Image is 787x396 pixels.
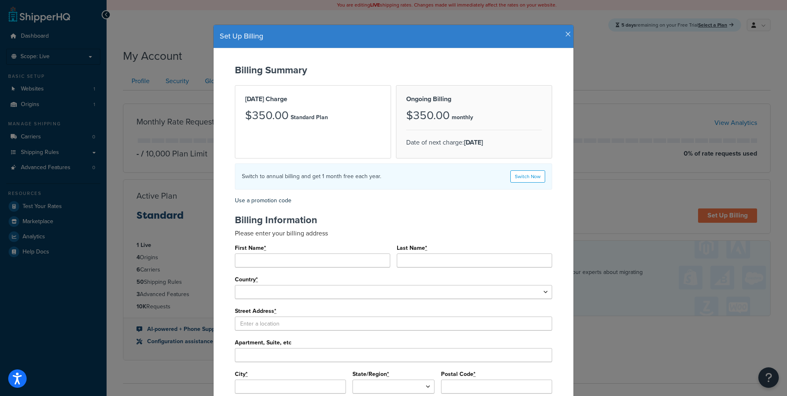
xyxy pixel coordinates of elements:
abbr: required [256,275,258,284]
label: State/Region [353,371,389,378]
h3: $350.00 [245,109,289,122]
abbr: required [274,307,276,315]
a: Use a promotion code [235,196,291,205]
p: Please enter your billing address [235,229,552,238]
abbr: required [473,370,475,378]
abbr: required [264,244,266,252]
label: Last Name [397,245,428,251]
abbr: required [425,244,427,252]
label: Country [235,276,258,283]
label: Apartment, Suite, etc [235,339,291,346]
label: Street Address [235,308,277,315]
input: Enter a location [235,317,552,330]
p: Standard Plan [291,112,328,123]
label: City [235,371,248,378]
h2: Billing Summary [235,65,552,75]
label: First Name [235,245,266,251]
h2: Ongoing Billing [406,95,542,103]
h2: [DATE] Charge [245,95,381,103]
abbr: required [387,370,389,378]
a: Switch Now [510,170,545,183]
h3: $350.00 [406,109,450,122]
h4: Switch to annual billing and get 1 month free each year. [242,172,381,181]
h4: Set Up Billing [220,31,567,42]
h2: Billing Information [235,215,552,225]
p: monthly [452,112,473,123]
label: Postal Code [441,371,476,378]
strong: [DATE] [464,138,483,147]
abbr: required [246,370,248,378]
p: Date of next charge: [406,137,542,148]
